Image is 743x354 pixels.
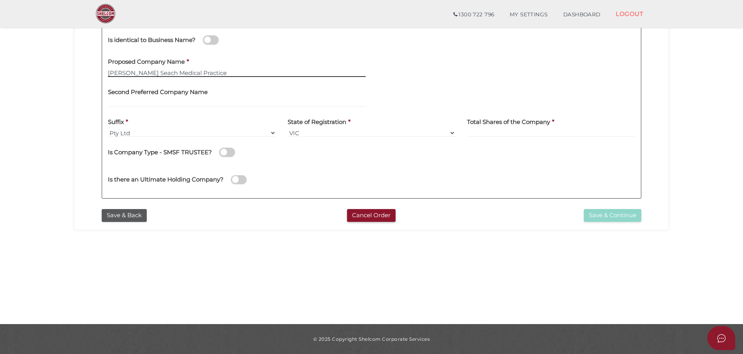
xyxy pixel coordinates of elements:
[446,7,502,23] a: 1300 722 796
[108,119,124,126] h4: Suffix
[707,326,735,350] button: Open asap
[80,336,663,342] div: © 2025 Copyright Shelcom Corporate Services
[108,37,196,44] h4: Is identical to Business Name?
[108,89,208,96] h4: Second Preferred Company Name
[347,209,396,222] button: Cancel Order
[288,119,346,126] h4: State of Registration
[502,7,556,23] a: MY SETTINGS
[556,7,608,23] a: DASHBOARD
[108,59,185,65] h4: Proposed Company Name
[108,149,212,156] h4: Is Company Type - SMSF TRUSTEE?
[102,209,147,222] button: Save & Back
[584,209,641,222] button: Save & Continue
[108,176,224,183] h4: Is there an Ultimate Holding Company?
[608,6,651,22] a: LOGOUT
[467,119,550,126] h4: Total Shares of the Company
